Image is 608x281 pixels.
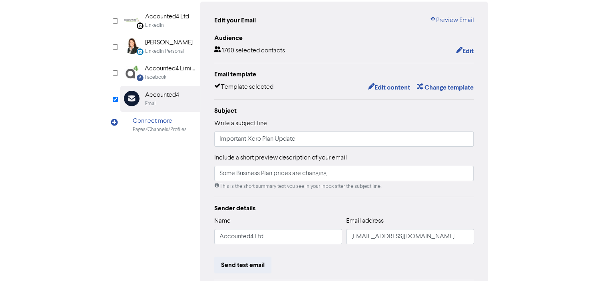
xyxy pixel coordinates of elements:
div: Connect morePages/Channels/Profiles [120,112,200,138]
label: Email address [346,216,384,226]
div: Sender details [214,203,474,213]
div: [PERSON_NAME] [145,38,193,48]
div: Audience [214,33,474,43]
button: Edit [455,46,474,56]
div: LinkedIn Personal [145,48,184,55]
div: LinkedinPersonal [PERSON_NAME]LinkedIn Personal [120,34,200,60]
div: Template selected [214,82,273,93]
div: Edit your Email [214,16,256,25]
div: This is the short summary text you see in your inbox after the subject line. [214,183,474,190]
img: LinkedinPersonal [124,38,140,54]
div: Facebook [145,74,166,81]
button: Send test email [214,257,271,273]
div: Linkedin Accounted4 LtdLinkedIn [120,8,200,34]
div: Pages/Channels/Profiles [133,126,187,134]
button: Edit content [367,82,410,93]
label: Write a subject line [214,119,267,128]
div: Accounted4Email [120,86,200,112]
div: Accounted4 [145,90,179,100]
div: Accounted4 Ltd [145,12,189,22]
label: Include a short preview description of your email [214,153,347,163]
div: Connect more [133,116,187,126]
button: Change template [416,82,474,93]
div: Email [145,100,157,108]
label: Name [214,216,231,226]
div: Accounted4 Limited [145,64,196,74]
div: Facebook Accounted4 LimitedFacebook [120,60,200,86]
div: Subject [214,106,474,116]
img: Facebook [124,64,140,80]
img: Linkedin [124,12,140,28]
div: Email template [214,70,474,79]
div: LinkedIn [145,22,164,29]
div: 1760 selected contacts [214,46,285,56]
a: Preview Email [429,16,474,25]
iframe: Chat Widget [568,243,608,281]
